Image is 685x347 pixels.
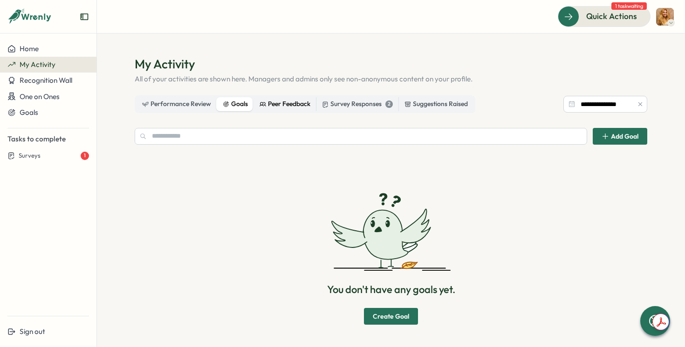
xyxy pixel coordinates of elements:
[20,92,60,101] span: One on Ones
[558,6,651,27] button: Quick Actions
[80,12,89,21] button: Expand sidebar
[135,74,647,84] p: All of your activities are shown here. Managers and admins only see non-anonymous content on your...
[404,99,468,109] div: Suggestions Raised
[327,282,455,297] p: You don't have any goals yet.
[7,134,89,144] p: Tasks to complete
[20,60,55,69] span: My Activity
[373,308,409,324] span: Create Goal
[81,152,89,160] div: 1
[656,8,674,26] img: Lucy Bird
[611,133,638,140] span: Add Goal
[593,128,647,145] button: Add Goal
[385,100,393,108] div: 2
[135,56,647,72] h1: My Activity
[20,108,38,117] span: Goals
[611,2,647,10] span: 1 task waiting
[586,10,637,22] span: Quick Actions
[20,327,45,336] span: Sign out
[142,99,211,109] div: Performance Review
[364,308,418,325] button: Create Goal
[260,99,310,109] div: Peer Feedback
[20,44,39,53] span: Home
[322,99,393,109] div: Survey Responses
[223,99,248,109] div: Goals
[19,152,41,160] span: Surveys
[20,76,72,85] span: Recognition Wall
